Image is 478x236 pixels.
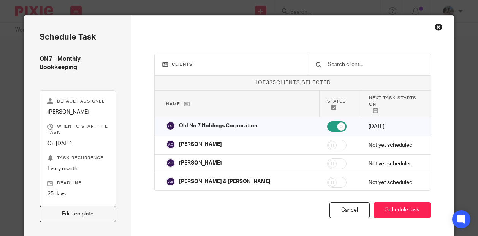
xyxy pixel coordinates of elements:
p: Next task starts on [369,95,419,113]
button: Schedule task [374,202,431,219]
p: [PERSON_NAME] [179,159,222,167]
a: Edit template [40,206,116,222]
div: Cancel [329,202,370,219]
p: Not yet scheduled [369,160,419,168]
p: Old No 7 Holdings Corporation [179,122,257,130]
span: 335 [266,80,276,86]
p: Name [166,101,312,107]
h2: Schedule task [40,31,116,44]
img: svg%3E [166,158,175,168]
p: Deadline [47,180,108,186]
p: Every month [47,165,108,173]
p: When to start the task [47,124,108,136]
p: [DATE] [369,123,419,130]
p: Status [327,98,353,110]
p: 25 days [47,190,108,198]
p: Default assignee [47,98,108,105]
span: 1 [255,80,258,86]
img: svg%3E [166,140,175,149]
h4: ON7 - Monthly Bookkeeping [40,55,116,71]
h3: Clients [162,62,300,68]
p: Not yet scheduled [369,179,419,186]
div: Close this dialog window [435,23,442,31]
img: svg%3E [166,121,175,130]
p: On [DATE] [47,140,108,147]
p: Not yet scheduled [369,141,419,149]
p: Task recurrence [47,155,108,161]
img: svg%3E [166,177,175,186]
p: of clients selected [155,79,431,87]
p: [PERSON_NAME] [47,108,108,116]
p: [PERSON_NAME] & [PERSON_NAME] [179,178,271,185]
input: Search client... [327,60,423,69]
p: [PERSON_NAME] [179,141,222,148]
